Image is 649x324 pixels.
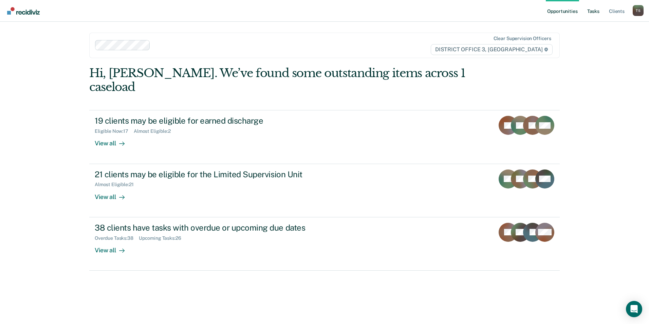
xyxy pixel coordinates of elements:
[95,235,139,241] div: Overdue Tasks : 38
[431,44,553,55] span: DISTRICT OFFICE 3, [GEOGRAPHIC_DATA]
[633,5,644,16] div: T S
[95,169,333,179] div: 21 clients may be eligible for the Limited Supervision Unit
[95,182,139,187] div: Almost Eligible : 21
[95,187,133,201] div: View all
[95,241,133,254] div: View all
[89,110,560,164] a: 19 clients may be eligible for earned dischargeEligible Now:17Almost Eligible:2View all
[89,164,560,217] a: 21 clients may be eligible for the Limited Supervision UnitAlmost Eligible:21View all
[95,223,333,233] div: 38 clients have tasks with overdue or upcoming due dates
[494,36,551,41] div: Clear supervision officers
[626,301,642,317] div: Open Intercom Messenger
[89,217,560,271] a: 38 clients have tasks with overdue or upcoming due datesOverdue Tasks:38Upcoming Tasks:26View all
[139,235,187,241] div: Upcoming Tasks : 26
[95,134,133,147] div: View all
[633,5,644,16] button: Profile dropdown button
[95,128,134,134] div: Eligible Now : 17
[7,7,40,15] img: Recidiviz
[95,116,333,126] div: 19 clients may be eligible for earned discharge
[89,66,466,94] div: Hi, [PERSON_NAME]. We’ve found some outstanding items across 1 caseload
[134,128,176,134] div: Almost Eligible : 2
